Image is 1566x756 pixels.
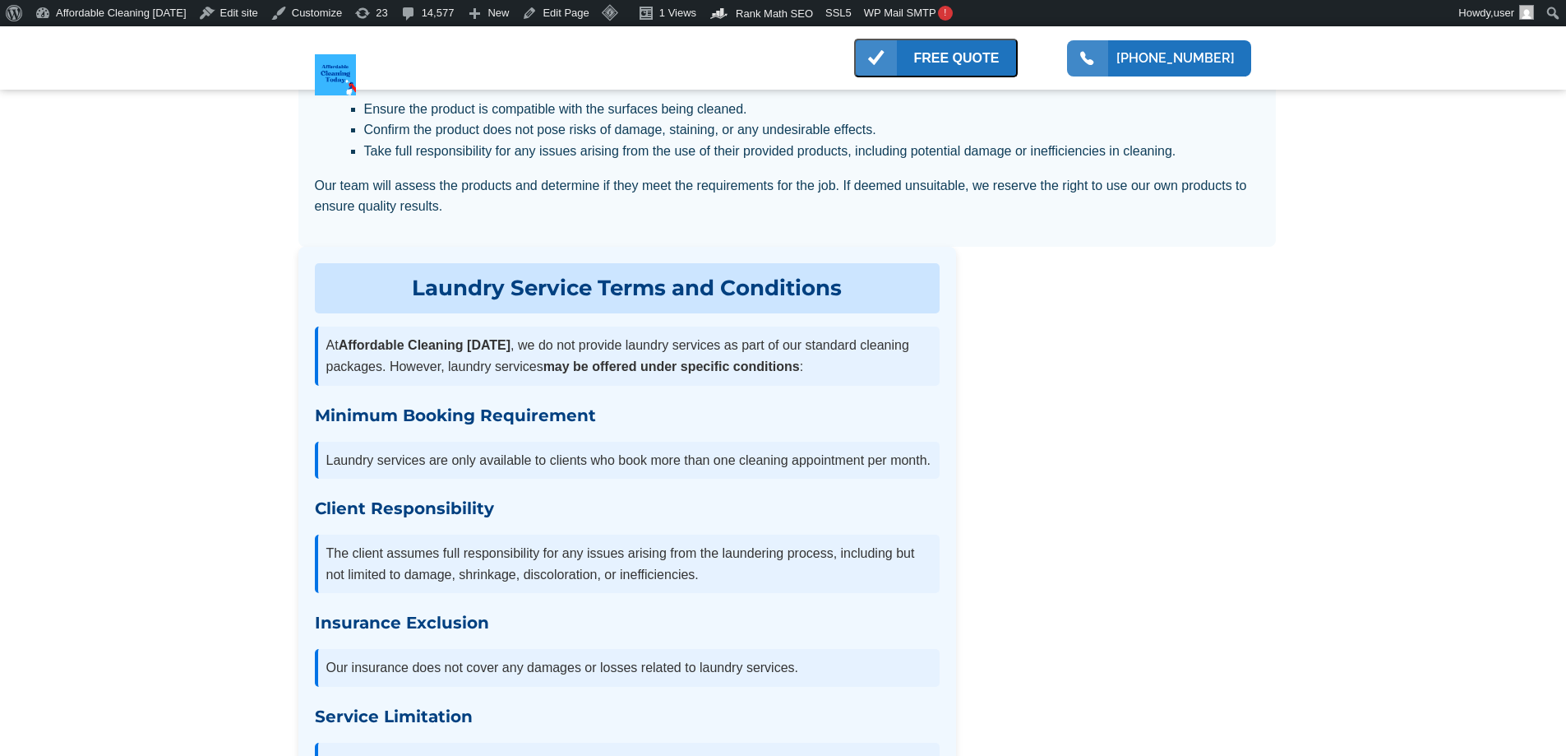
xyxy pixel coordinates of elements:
p: The client assumes full responsibility for any issues arising from the laundering process, includ... [315,535,940,593]
h2: Service Limitation [315,703,940,730]
span: ! [938,6,953,21]
button: FREE QUOTE [854,39,1017,77]
h1: Laundry Service Terms and Conditions [315,263,940,314]
a: [PHONE_NUMBER] [1116,49,1235,68]
li: Confirm the product does not pose risks of damage, staining, or any undesirable effects. [364,119,1259,141]
h2: Insurance Exclusion [315,610,940,636]
p: Our insurance does not cover any damages or losses related to laundry services. [315,649,940,687]
p: At , we do not provide laundry services as part of our standard cleaning packages. However, laund... [315,327,940,385]
li: Ensure the product is compatible with the surfaces being cleaned. [364,99,1259,120]
strong: may be offered under specific conditions [543,359,800,373]
p: Our team will assess the products and determine if they meet the requirements for the job. If dee... [315,175,1259,217]
h2: Client Responsibility [315,495,940,522]
span: Rank Math SEO [736,7,813,20]
span: user [1494,7,1514,19]
h2: Minimum Booking Requirement [315,402,940,429]
p: Laundry services are only available to clients who book more than one cleaning appointment per mo... [315,442,940,480]
li: Take full responsibility for any issues arising from the use of their provided products, includin... [364,141,1259,162]
strong: Affordable Cleaning [DATE] [339,338,510,352]
button: [PHONE_NUMBER] [1067,40,1251,77]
